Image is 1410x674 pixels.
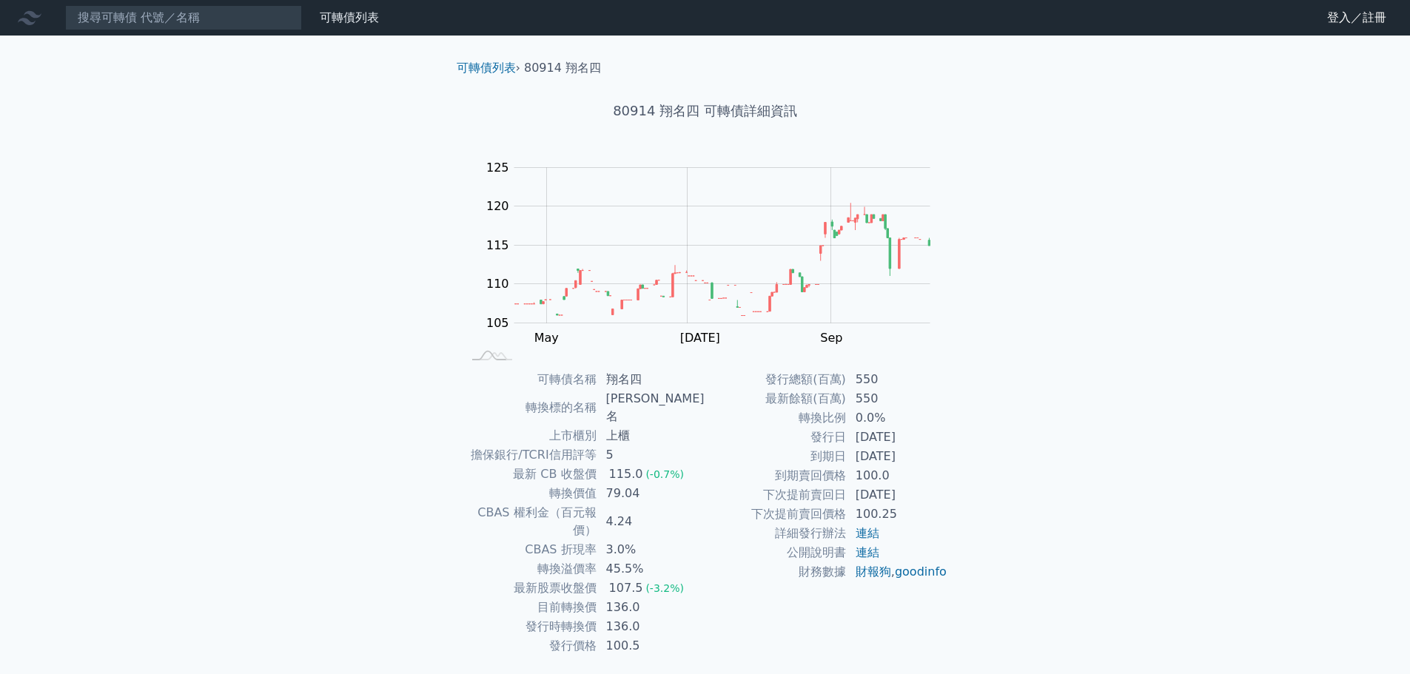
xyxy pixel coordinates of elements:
td: 轉換溢價率 [463,559,597,579]
td: 詳細發行辦法 [705,524,847,543]
td: 4.24 [597,503,705,540]
td: 轉換標的名稱 [463,389,597,426]
tspan: 105 [486,316,509,330]
a: 登入／註冊 [1315,6,1398,30]
td: 擔保銀行/TCRI信用評等 [463,445,597,465]
td: 3.0% [597,540,705,559]
div: 115.0 [606,465,646,483]
a: 連結 [856,526,879,540]
td: 下次提前賣回日 [705,485,847,505]
td: [DATE] [847,428,948,447]
a: 可轉債列表 [457,61,516,75]
td: [PERSON_NAME]名 [597,389,705,426]
td: 下次提前賣回價格 [705,505,847,524]
td: CBAS 權利金（百元報價） [463,503,597,540]
tspan: [DATE] [680,331,720,345]
tspan: 115 [486,238,509,252]
a: goodinfo [895,565,947,579]
td: 可轉債名稱 [463,370,597,389]
td: 136.0 [597,617,705,636]
td: [DATE] [847,447,948,466]
td: 79.04 [597,484,705,503]
td: CBAS 折現率 [463,540,597,559]
td: 發行總額(百萬) [705,370,847,389]
g: Chart [479,161,953,345]
td: 100.25 [847,505,948,524]
td: 550 [847,389,948,408]
tspan: May [534,331,559,345]
td: 0.0% [847,408,948,428]
td: 轉換比例 [705,408,847,428]
td: 上市櫃別 [463,426,597,445]
td: 轉換價值 [463,484,597,503]
span: (-3.2%) [645,582,684,594]
td: 上櫃 [597,426,705,445]
a: 財報狗 [856,565,891,579]
span: (-0.7%) [645,468,684,480]
td: 到期日 [705,447,847,466]
tspan: Sep [820,331,842,345]
div: 107.5 [606,579,646,597]
tspan: 125 [486,161,509,175]
td: 550 [847,370,948,389]
td: 100.0 [847,466,948,485]
td: 最新 CB 收盤價 [463,465,597,484]
td: 到期賣回價格 [705,466,847,485]
td: 發行日 [705,428,847,447]
td: 目前轉換價 [463,598,597,617]
td: [DATE] [847,485,948,505]
li: 80914 翔名四 [524,59,601,77]
td: 發行價格 [463,636,597,656]
td: 5 [597,445,705,465]
td: 100.5 [597,636,705,656]
td: 最新餘額(百萬) [705,389,847,408]
li: › [457,59,520,77]
tspan: 110 [486,277,509,291]
td: , [847,562,948,582]
td: 公開說明書 [705,543,847,562]
td: 最新股票收盤價 [463,579,597,598]
input: 搜尋可轉債 代號／名稱 [65,5,302,30]
a: 連結 [856,545,879,559]
td: 136.0 [597,598,705,617]
td: 財務數據 [705,562,847,582]
td: 發行時轉換價 [463,617,597,636]
tspan: 120 [486,199,509,213]
td: 45.5% [597,559,705,579]
a: 可轉債列表 [320,10,379,24]
td: 翔名四 [597,370,705,389]
h1: 80914 翔名四 可轉債詳細資訊 [445,101,966,121]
